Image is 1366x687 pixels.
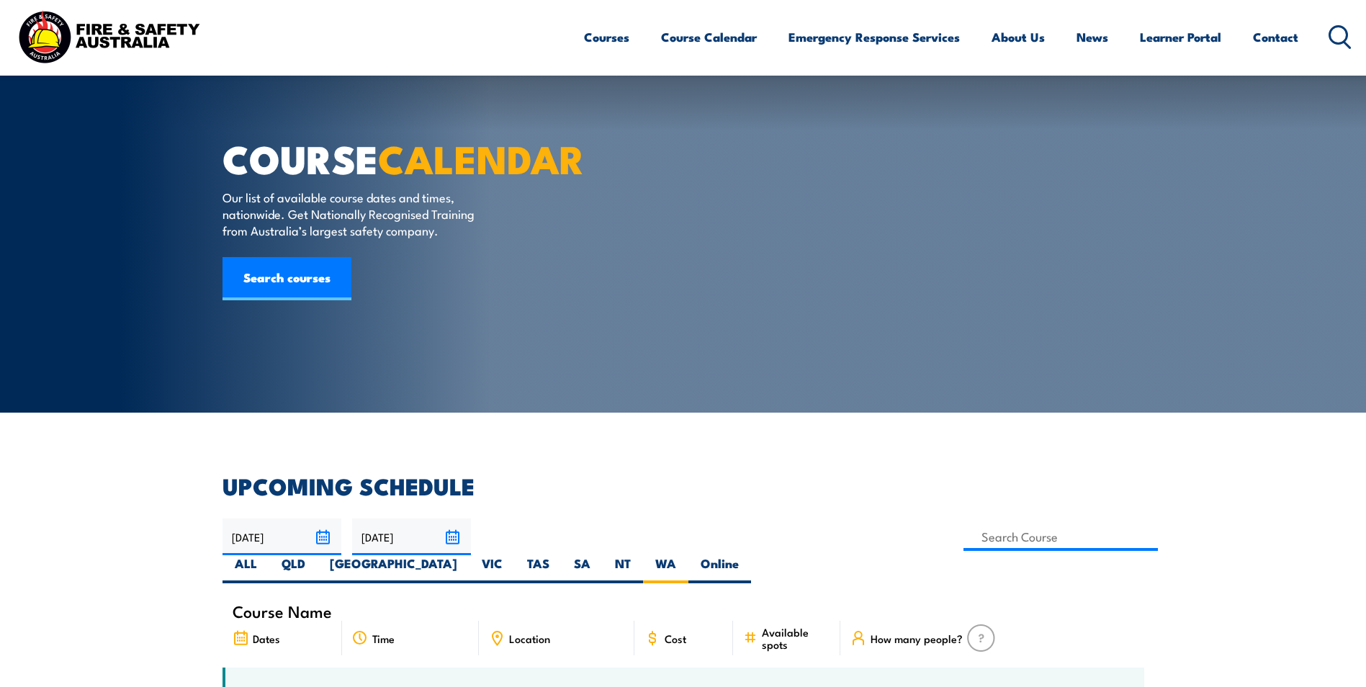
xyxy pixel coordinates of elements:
label: VIC [469,555,515,583]
label: SA [562,555,603,583]
label: [GEOGRAPHIC_DATA] [318,555,469,583]
input: Search Course [963,523,1159,551]
a: Contact [1253,18,1298,56]
input: To date [352,518,471,555]
label: WA [643,555,688,583]
strong: CALENDAR [378,127,585,187]
h2: UPCOMING SCHEDULE [223,475,1144,495]
label: QLD [269,555,318,583]
a: Course Calendar [661,18,757,56]
span: Cost [665,632,686,645]
span: Course Name [233,605,332,617]
label: Online [688,555,751,583]
p: Our list of available course dates and times, nationwide. Get Nationally Recognised Training from... [223,189,485,239]
span: Location [509,632,550,645]
span: How many people? [871,632,963,645]
a: About Us [992,18,1045,56]
input: From date [223,518,341,555]
a: Emergency Response Services [788,18,960,56]
label: ALL [223,555,269,583]
a: Search courses [223,257,351,300]
span: Available spots [762,626,830,650]
h1: COURSE [223,141,578,175]
span: Dates [253,632,280,645]
span: Time [372,632,395,645]
a: Courses [584,18,629,56]
label: TAS [515,555,562,583]
a: News [1077,18,1108,56]
a: Learner Portal [1140,18,1221,56]
label: NT [603,555,643,583]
